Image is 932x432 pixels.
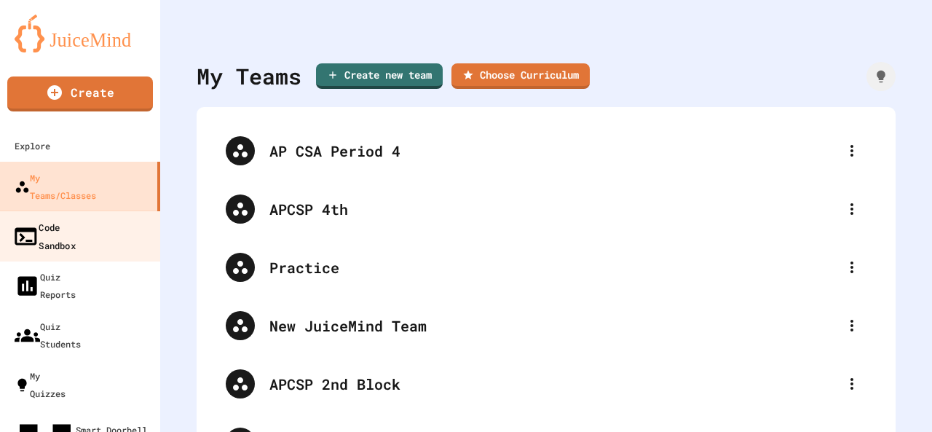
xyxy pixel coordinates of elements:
div: My Teams/Classes [15,169,96,204]
div: APCSP 2nd Block [211,355,881,413]
div: Practice [269,256,837,278]
div: New JuiceMind Team [211,296,881,355]
div: My Teams [197,60,301,93]
div: My Quizzes [15,367,66,402]
a: Create [7,76,153,111]
div: New JuiceMind Team [269,315,837,337]
img: logo-orange.svg [15,15,146,52]
div: APCSP 4th [211,180,881,238]
div: AP CSA Period 4 [211,122,881,180]
div: Explore [15,137,50,154]
div: How it works [866,62,896,91]
div: Practice [211,238,881,296]
div: Quiz Students [15,318,81,353]
a: Choose Curriculum [451,63,590,89]
div: Code Sandbox [12,218,76,254]
div: APCSP 2nd Block [269,373,837,395]
a: Create new team [316,63,443,89]
div: AP CSA Period 4 [269,140,837,162]
div: Quiz Reports [15,268,76,303]
div: APCSP 4th [269,198,837,220]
